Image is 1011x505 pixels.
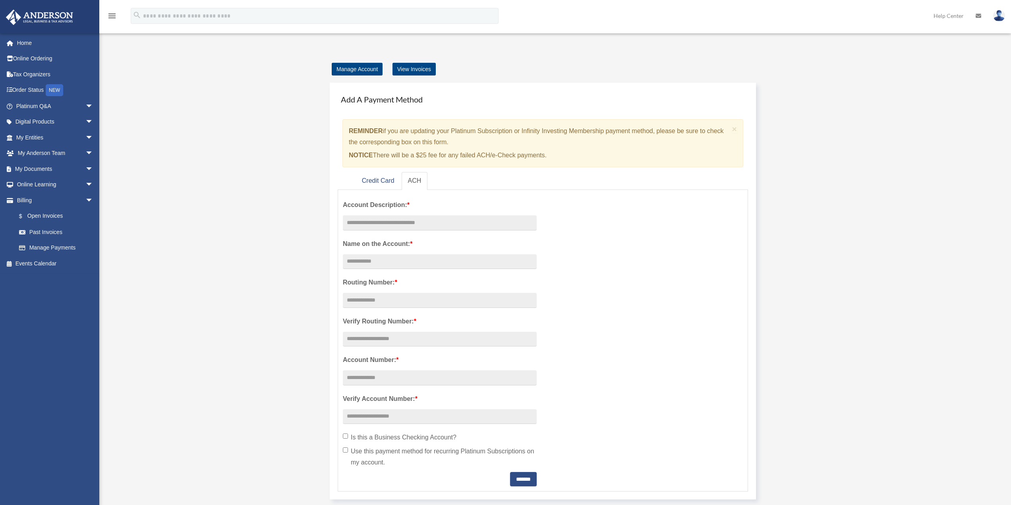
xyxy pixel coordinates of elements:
label: Is this a Business Checking Account? [343,432,537,443]
strong: REMINDER [349,128,383,134]
p: There will be a $25 fee for any failed ACH/e-Check payments. [349,150,729,161]
a: Digital Productsarrow_drop_down [6,114,105,130]
input: Is this a Business Checking Account? [343,433,348,439]
span: arrow_drop_down [85,177,101,193]
a: Billingarrow_drop_down [6,192,105,208]
span: arrow_drop_down [85,161,101,177]
a: $Open Invoices [11,208,105,224]
span: arrow_drop_down [85,98,101,114]
label: Use this payment method for recurring Platinum Subscriptions on my account. [343,446,537,468]
a: Home [6,35,105,51]
label: Account Number: [343,354,537,366]
a: My Anderson Teamarrow_drop_down [6,145,105,161]
a: My Documentsarrow_drop_down [6,161,105,177]
a: View Invoices [392,63,436,75]
i: search [133,11,141,19]
a: Online Ordering [6,51,105,67]
label: Verify Account Number: [343,393,537,404]
span: arrow_drop_down [85,145,101,162]
a: Order StatusNEW [6,82,105,99]
a: menu [107,14,117,21]
span: arrow_drop_down [85,114,101,130]
a: My Entitiesarrow_drop_down [6,130,105,145]
label: Account Description: [343,199,537,211]
img: User Pic [993,10,1005,21]
div: if you are updating your Platinum Subscription or Infinity Investing Membership payment method, p... [342,119,743,167]
a: Credit Card [356,172,401,190]
div: NEW [46,84,63,96]
span: arrow_drop_down [85,192,101,209]
span: arrow_drop_down [85,130,101,146]
label: Name on the Account: [343,238,537,250]
a: Platinum Q&Aarrow_drop_down [6,98,105,114]
a: ACH [402,172,428,190]
h4: Add A Payment Method [338,91,748,108]
input: Use this payment method for recurring Platinum Subscriptions on my account. [343,447,348,453]
a: Past Invoices [11,224,105,240]
button: Close [732,125,737,133]
label: Routing Number: [343,277,537,288]
a: Events Calendar [6,255,105,271]
a: Manage Account [332,63,383,75]
span: $ [23,211,27,221]
label: Verify Routing Number: [343,316,537,327]
strong: NOTICE [349,152,373,159]
img: Anderson Advisors Platinum Portal [4,10,75,25]
a: Tax Organizers [6,66,105,82]
span: × [732,124,737,134]
a: Manage Payments [11,240,101,256]
a: Online Learningarrow_drop_down [6,177,105,193]
i: menu [107,11,117,21]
